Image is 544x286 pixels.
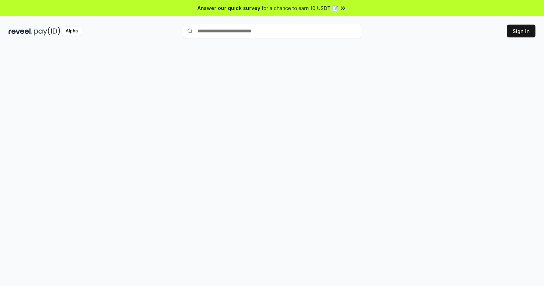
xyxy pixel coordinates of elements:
span: for a chance to earn 10 USDT 📝 [262,4,338,12]
div: Alpha [62,27,82,36]
button: Sign In [507,25,535,37]
img: reveel_dark [9,27,32,36]
span: Answer our quick survey [197,4,260,12]
img: pay_id [34,27,60,36]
